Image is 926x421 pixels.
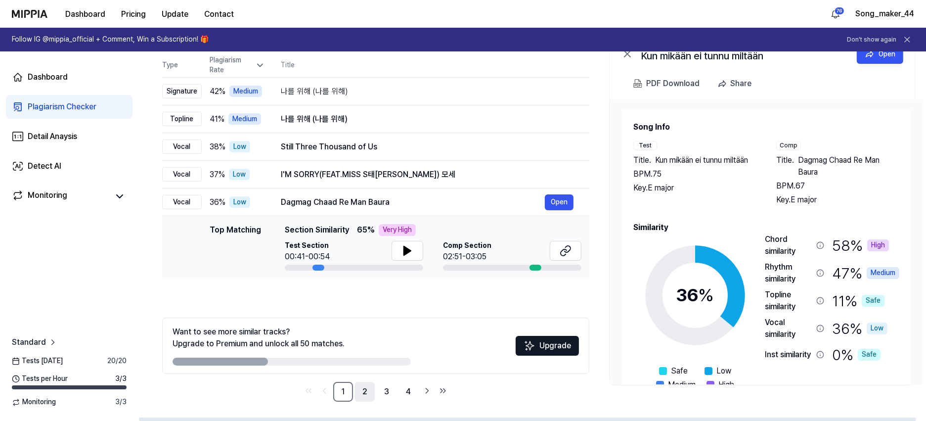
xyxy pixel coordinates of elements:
div: 11 % [832,289,884,313]
div: Kun mikään ei tunnu miltään [641,48,839,60]
div: Topline similarity [765,289,812,313]
div: BPM. 67 [776,180,899,192]
a: Update [154,0,196,28]
div: Dagmag Chaad Re Man Baura [281,196,545,208]
span: Medium [668,379,696,391]
button: Dashboard [57,4,113,24]
span: Title . [633,154,651,166]
a: Plagiarism Checker [6,95,132,119]
a: 1 [333,382,353,402]
span: 36 % [210,196,225,208]
span: 37 % [210,169,225,181]
a: Song InfoTestTitle.Kun mikään ei tunnu miltäänBPM.75Key.E majorCompTitle.Dagmag Chaad Re Man Baur... [610,99,923,384]
span: Dagmag Chaad Re Man Baura [798,154,899,178]
div: Safe [862,295,884,307]
div: Inst similarity [765,349,812,361]
span: Title . [776,154,794,178]
a: Detail Anaysis [6,125,132,148]
img: logo [12,10,47,18]
div: 58 % [832,234,889,257]
button: Open [857,44,903,64]
div: 47 % [832,261,899,285]
div: Low [229,196,250,208]
a: Monitoring [12,189,109,203]
span: Tests [DATE] [12,356,63,366]
span: Tests per Hour [12,374,68,384]
div: Vocal [162,195,202,210]
button: Share [713,74,759,94]
div: Key. E major [776,194,899,206]
div: PDF Download [646,77,700,90]
div: 0 % [832,344,881,365]
div: 36 % [832,317,887,340]
span: Safe [671,365,688,377]
h1: Follow IG @mippia_official + Comment, Win a Subscription! 🎁 [12,35,209,45]
span: 38 % [210,141,225,153]
button: Don't show again [847,36,896,44]
div: Top Matching [210,224,261,271]
span: 65 % [357,224,375,236]
div: 나를 위해 (나를 위해) [281,86,573,97]
div: Rhythm similarity [765,261,812,285]
div: Chord similarity [765,234,812,257]
button: Open [545,194,573,210]
div: Low [867,323,887,334]
button: 알림76 [828,6,843,22]
div: Test [633,141,657,150]
span: 41 % [210,113,224,125]
div: Vocal [162,140,202,154]
button: Song_maker_44 [855,8,914,20]
button: PDF Download [631,74,702,94]
div: Vocal similarity [765,317,812,340]
div: I'M SORRY(FEAT.MISS S태[PERSON_NAME]) 모세 [281,169,573,181]
a: 3 [377,382,397,402]
div: Detail Anaysis [28,131,77,142]
a: SparklesUpgrade [516,344,579,354]
div: Monitoring [28,189,67,203]
span: % [699,284,714,306]
span: 3 / 3 [115,374,127,384]
div: Plagiarism Checker [28,101,96,113]
div: Medium [867,267,899,279]
span: Standard [12,336,46,348]
span: Kun mikään ei tunnu miltään [655,154,748,166]
div: Detect AI [28,160,61,172]
span: 42 % [210,86,225,97]
div: 02:51-03:05 [443,251,491,263]
div: BPM. 75 [633,168,756,180]
th: Type [162,53,202,78]
div: Want to see more similar tracks? Upgrade to Premium and unlock all 50 matches. [173,326,345,350]
h2: Song Info [633,121,899,133]
div: Share [730,77,751,90]
a: Go to first page [302,384,315,398]
button: Contact [196,4,242,24]
a: Detect AI [6,154,132,178]
a: 2 [355,382,375,402]
div: Still Three Thousand of Us [281,141,573,153]
div: Low [229,169,250,181]
div: Plagiarism Rate [210,55,265,75]
div: Vocal [162,167,202,182]
div: Key. E major [633,182,756,194]
img: 알림 [830,8,841,20]
div: Dashboard [28,71,68,83]
span: 3 / 3 [115,397,127,407]
span: Comp Section [443,241,491,251]
h2: Similarity [633,222,899,234]
span: Test Section [285,241,330,251]
span: Section Similarity [285,224,349,236]
button: Update [154,4,196,24]
div: Topline [162,112,202,127]
div: 36 [676,282,714,309]
span: High [718,379,734,391]
div: Signature [162,84,202,99]
a: 4 [398,382,418,402]
a: Go to next page [420,384,434,398]
nav: pagination [162,382,589,402]
span: Monitoring [12,397,56,407]
div: Medium [228,113,261,125]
